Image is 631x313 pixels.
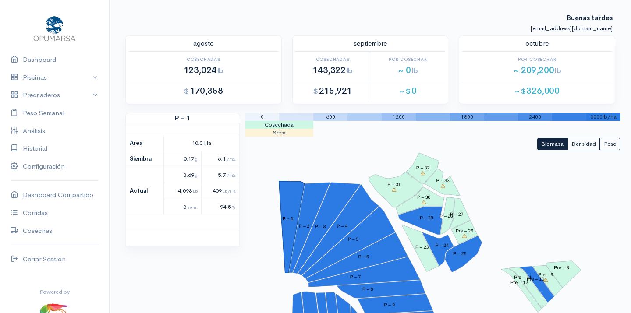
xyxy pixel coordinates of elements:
[571,140,596,148] span: Densidad
[202,183,239,199] td: 409
[384,302,395,307] tspan: P – 9
[554,265,569,271] tspan: Pre – 8
[420,215,433,221] tspan: P – 29
[202,167,239,183] td: 5.7
[184,65,223,76] span: 123,024
[370,57,445,62] h6: Por Cosechar
[510,280,528,285] tspan: Pre – 12
[435,243,449,248] tspan: P – 24
[527,277,544,282] tspan: Pre – 10
[187,204,198,210] span: sem.
[245,129,314,137] td: Seca
[184,85,223,96] span: 170,358
[245,121,314,129] td: Cosechada
[347,237,358,242] tspan: P – 5
[537,138,567,151] button: Biomasa
[416,165,430,171] tspan: P – 32
[164,199,202,215] td: 3
[195,156,198,162] span: g
[350,274,361,280] tspan: P – 7
[202,199,239,215] td: 94.5
[123,39,284,49] div: agosto
[453,251,467,256] tspan: P – 25
[217,66,223,75] span: lb
[347,66,353,75] span: lb
[515,85,560,96] span: 326,000
[313,85,352,96] span: 215,921
[193,188,198,194] span: Lb
[567,138,600,151] button: Densidad
[227,156,236,162] span: /m2
[337,224,347,229] tspan: P – 4
[529,113,541,120] span: 2400
[456,228,473,233] tspan: Pre – 26
[184,87,189,96] span: $
[440,213,453,218] tspan: P – 28
[195,172,198,178] span: g
[400,85,416,96] span: 0
[126,167,164,215] th: Actual
[513,65,561,76] span: ~ 209,200
[538,272,553,278] tspan: Pre – 9
[312,65,352,76] span: 143,322
[531,25,613,32] small: [EMAIL_ADDRESS][DOMAIN_NAME]
[398,65,418,76] span: ~ 0
[412,66,418,75] span: lb
[126,113,240,123] strong: P – 1
[313,87,318,96] span: $
[232,204,236,210] span: %
[298,224,309,229] tspan: P – 2
[282,216,293,222] tspan: P – 1
[126,135,164,151] th: Area
[457,39,617,49] div: octubre
[202,151,239,167] td: 6.1
[393,113,405,120] span: 1200
[417,194,431,200] tspan: P – 30
[600,138,620,151] button: Peso
[164,167,202,183] td: 3.69
[315,224,326,229] tspan: P – 3
[227,172,236,178] span: /m2
[290,39,451,49] div: septiembre
[295,57,370,62] h6: Cosechadas
[450,211,464,217] tspan: P – 27
[462,57,612,62] h6: Por Cosechar
[164,151,202,167] td: 0.17
[362,287,373,292] tspan: P – 8
[590,113,603,120] span: 3000
[415,245,429,250] tspan: P – 23
[436,178,450,183] tspan: P – 33
[604,140,617,148] span: Peso
[567,5,613,22] strong: Buenas tardes
[128,57,279,62] h6: Cosechadas
[126,151,164,167] th: Siembra
[164,135,239,151] td: 10.0 Ha
[387,182,401,187] tspan: P – 31
[515,87,526,96] span: ~ $
[261,113,264,120] span: 0
[541,140,564,148] span: Biomasa
[32,14,78,42] img: Opumarsa
[603,113,617,120] span: lb/ha
[223,188,236,194] span: Lb/Ha
[514,275,532,280] tspan: Pre – 11
[164,183,202,199] td: 4,093
[555,66,561,75] span: lb
[358,254,369,260] tspan: P – 6
[400,87,411,96] span: ~ $
[326,113,335,120] span: 600
[461,113,473,120] span: 1800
